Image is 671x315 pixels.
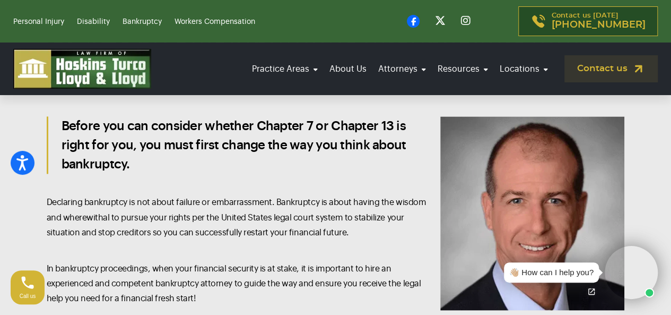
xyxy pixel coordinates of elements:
span: [PHONE_NUMBER] [552,20,646,30]
a: Contact us [564,55,658,82]
a: Attorneys [375,54,429,84]
a: Practice Areas [249,54,321,84]
div: Before you can consider whether Chapter 7 or Chapter 13 is right for you, you must first change t... [47,116,428,174]
a: Bankruptcy [123,18,162,25]
a: Personal Injury [13,18,64,25]
img: logo [13,49,151,89]
a: Disability [77,18,110,25]
a: About Us [326,54,370,84]
p: Declaring bankruptcy is not about failure or embarrassment. Bankruptcy is about having the wisdom... [47,195,428,240]
a: Workers Compensation [175,18,255,25]
div: 👋🏼 How can I help you? [509,267,594,279]
a: Open chat [580,280,603,303]
a: Contact us [DATE][PHONE_NUMBER] [518,6,658,36]
a: Locations [496,54,551,84]
img: colin loyd [440,116,624,311]
a: Resources [434,54,491,84]
span: Call us [20,293,36,299]
p: Contact us [DATE] [552,12,646,30]
p: In bankruptcy proceedings, when your financial security is at stake, it is important to hire an e... [47,261,428,305]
